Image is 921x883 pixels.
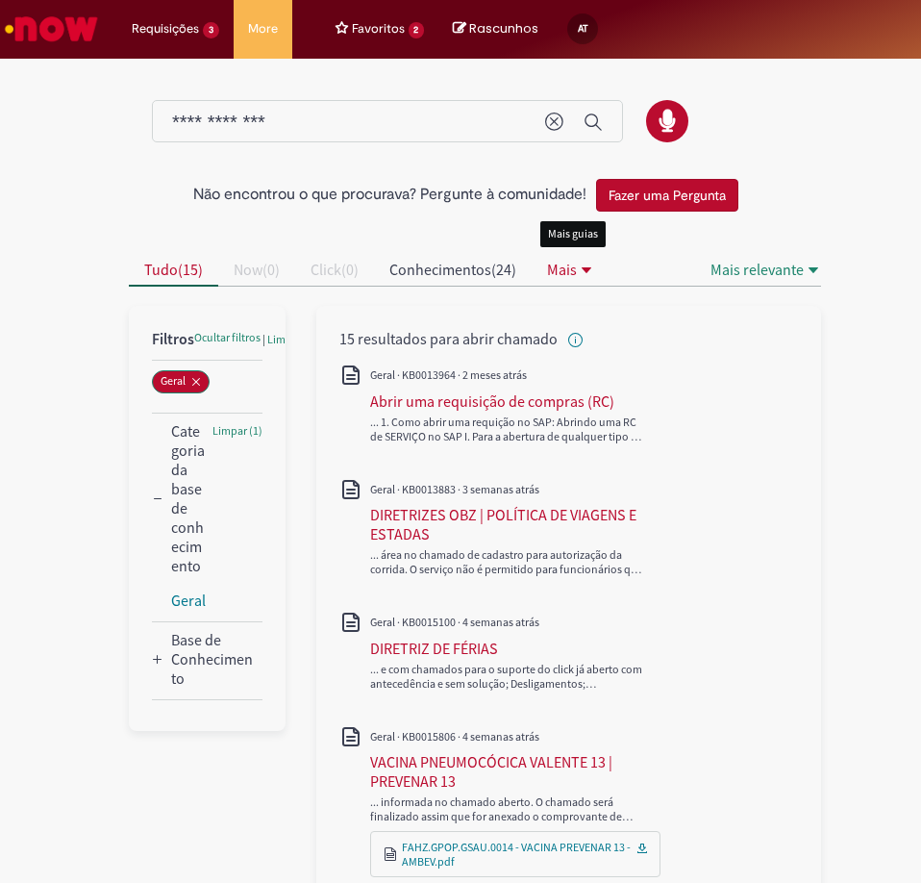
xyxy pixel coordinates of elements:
[453,19,538,38] a: No momento, sua lista de rascunhos tem 0 Itens
[2,10,101,48] img: ServiceNow
[352,19,405,38] span: Favoritos
[248,19,278,38] span: More
[469,19,538,38] span: Rascunhos
[193,187,586,204] h2: Não encontrou o que procurava? Pergunte à comunidade!
[203,22,219,38] span: 3
[409,22,425,38] span: 2
[132,19,199,38] span: Requisições
[578,22,588,35] span: AT
[596,179,738,212] button: Fazer uma Pergunta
